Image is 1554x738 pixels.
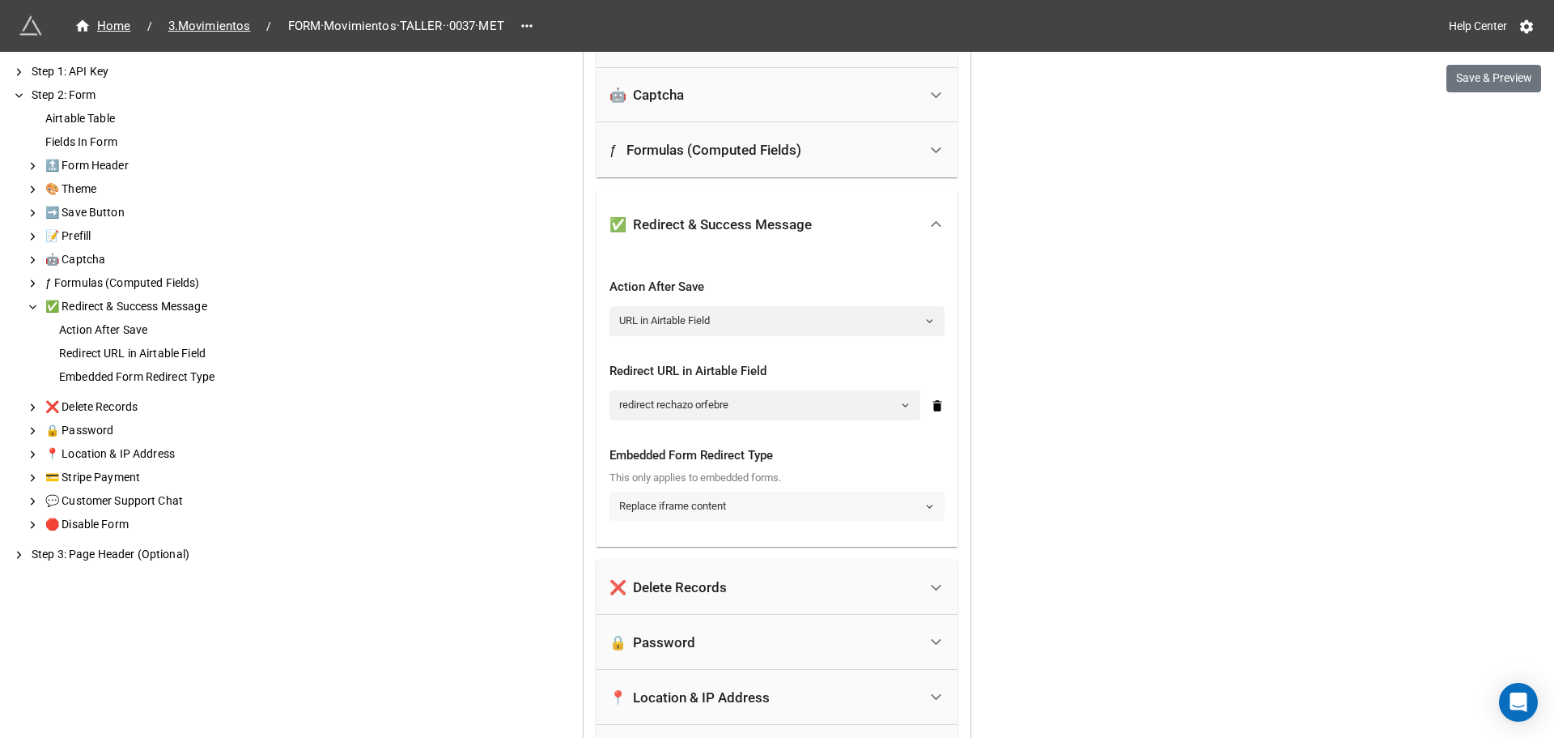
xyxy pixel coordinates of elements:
[56,322,259,339] div: Action After Save
[42,204,259,221] div: ➡️ Save Button
[1446,65,1541,92] button: Save & Preview
[597,670,957,725] div: 📍 Location & IP Address
[65,16,141,36] a: Home
[42,516,259,533] div: 🛑 Disable Form
[28,87,259,104] div: Step 2: Form
[42,157,259,174] div: 🔝 Form Header
[597,190,957,258] div: ✅ Redirect & Success Message
[609,390,920,420] a: redirect rechazo orfebre
[19,15,42,37] img: miniextensions-icon.73ae0678.png
[42,251,259,268] div: 🤖 Captcha
[278,17,514,36] span: FORM·Movimientos·TALLER··0037·MET
[609,446,945,466] div: Embedded Form Redirect Type
[28,63,259,80] div: Step 1: API Key
[56,369,259,386] div: Embedded Form Redirect Type
[42,422,259,439] div: 🔒 Password
[597,615,957,670] div: 🔒 Password
[56,345,259,362] div: Redirect URL in Airtable Field
[609,278,945,297] div: Action After Save
[609,362,945,382] div: Redirect URL in Airtable Field
[609,306,945,335] a: URL in Airtable Field
[609,142,801,158] div: ƒ Formulas (Computed Fields)
[597,68,957,123] div: 🤖 Captcha
[42,181,259,198] div: 🎨 Theme
[597,560,957,615] div: ❌ Delete Records
[42,446,259,463] div: 📍 Location & IP Address
[42,275,259,292] div: ƒ Formulas (Computed Fields)
[65,16,514,36] nav: breadcrumb
[159,16,261,36] a: 3.Movimientos
[609,689,770,706] div: 📍 Location & IP Address
[28,546,259,563] div: Step 3: Page Header (Optional)
[42,228,259,245] div: 📝 Prefill
[42,134,259,151] div: Fields In Form
[42,110,259,127] div: Airtable Table
[159,17,261,36] span: 3.Movimientos
[609,579,727,595] div: ❌ Delete Records
[1499,683,1538,722] div: Open Intercom Messenger
[42,493,259,510] div: 💬 Customer Support Chat
[147,18,152,35] li: /
[609,492,945,521] a: Replace iframe content
[42,298,259,315] div: ✅ Redirect & Success Message
[1437,11,1518,41] a: Help Center
[609,87,684,103] div: 🤖 Captcha
[597,122,957,177] div: ƒ Formulas (Computed Fields)
[74,17,131,36] div: Home
[42,399,259,416] div: ❌ Delete Records
[266,18,271,35] li: /
[42,469,259,486] div: 💳 Stripe Payment
[609,634,695,651] div: 🔒 Password
[609,216,812,232] div: ✅ Redirect & Success Message
[609,470,945,486] div: This only applies to embedded forms.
